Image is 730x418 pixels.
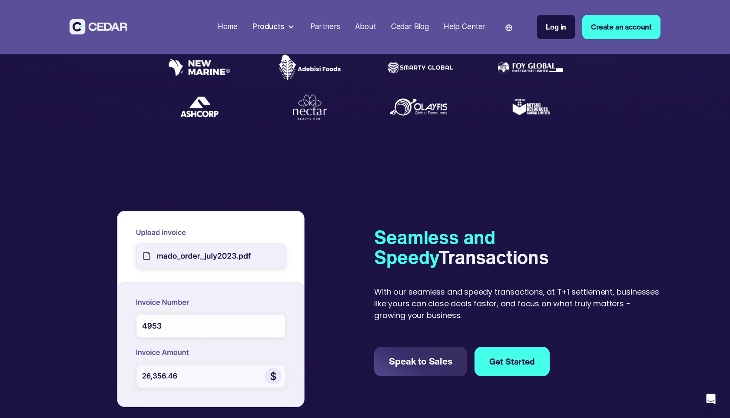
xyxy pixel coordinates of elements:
a: Get Started [474,347,550,376]
div: Help Center [444,21,486,33]
div: Products [252,21,285,33]
span: Seamless and Speedy [374,223,495,271]
img: Adebisi Foods logo [277,54,342,81]
a: Speak to Sales [374,347,467,376]
div: Open Intercom Messenger [700,388,721,409]
div: About [355,21,376,33]
div: Partners [310,21,340,33]
div: Log in [546,21,566,33]
img: world icon [505,24,512,31]
div: Home [218,21,238,33]
a: Create an account [582,15,660,39]
a: Help Center [440,17,489,37]
div: With our seamless and speedy transactions, at T+1 settlement, businesses like yours can close dea... [374,286,660,321]
h4: Transactions [374,227,660,268]
img: Foy Global Investments Limited Logo [498,62,563,73]
img: Mitsab Resources Global Limited Logo [511,87,550,126]
img: Olayfis global resources logo [388,96,453,118]
a: Cedar Blog [387,17,432,37]
a: Log in [537,15,575,39]
img: Smarty Global logo [388,62,453,73]
a: Home [214,17,241,37]
div: Products [249,18,299,36]
img: Nectar Beauty Hub logo [290,93,329,121]
img: Ashcorp Logo [180,96,219,118]
a: About [351,17,380,37]
div: Cedar Blog [391,21,429,33]
a: Partners [307,17,344,37]
img: New Marine logo [167,59,232,76]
